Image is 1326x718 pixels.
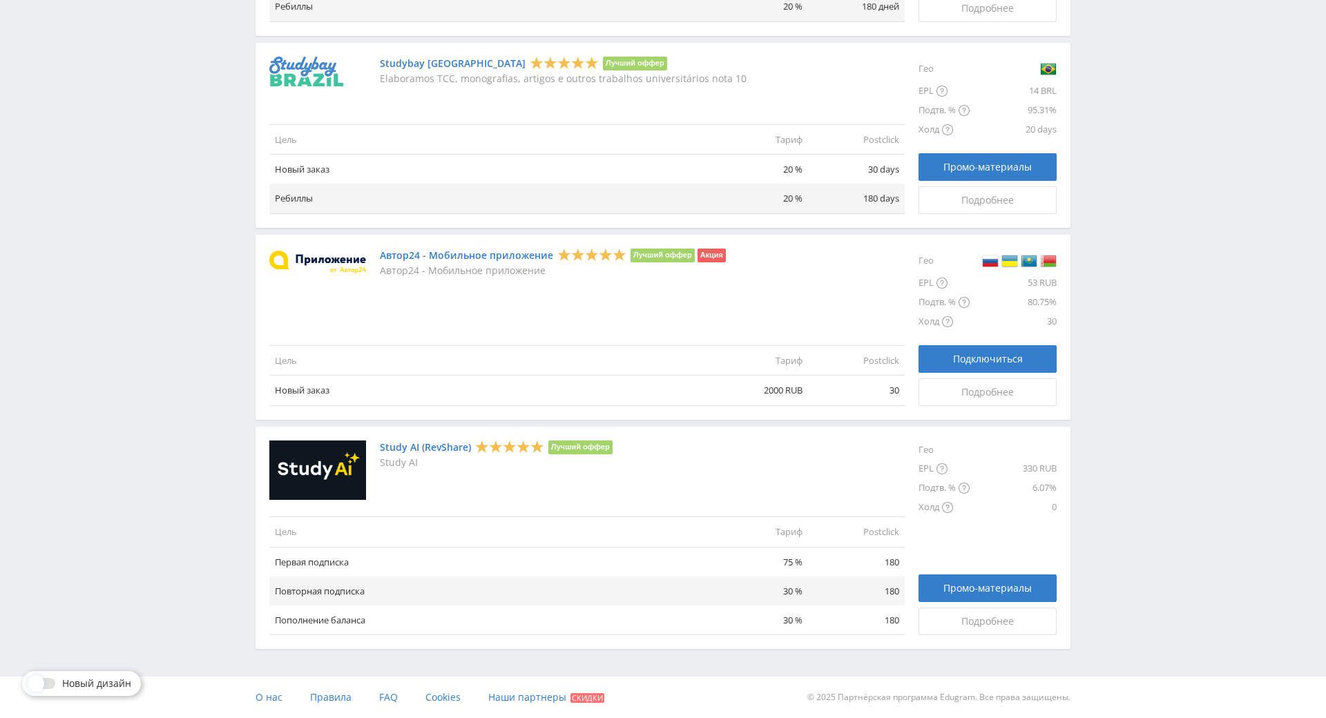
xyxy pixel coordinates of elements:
[711,125,808,155] td: Тариф
[919,312,970,331] div: Холд
[970,478,1057,498] div: 6.07%
[488,677,604,718] a: Наши партнеры Скидки
[970,81,1057,101] div: 14 BRL
[380,265,726,276] p: Автор24 - Мобильное приложение
[961,387,1014,398] span: Подробнее
[808,184,905,213] td: 180 days
[380,73,747,84] p: Elaboramos TCC, monografias, artigos e outros trabalhos universitários nota 10
[943,583,1032,594] span: Промо-материалы
[570,693,604,703] span: Скидки
[970,120,1057,139] div: 20 days
[425,677,461,718] a: Cookies
[808,605,905,635] td: 180
[961,195,1014,206] span: Подробнее
[919,345,1057,373] button: Подключиться
[380,457,613,468] p: Study AI
[919,378,1057,406] a: Подробнее
[711,605,808,635] td: 30 %
[379,677,398,718] a: FAQ
[970,273,1057,293] div: 53 RUB
[919,498,970,517] div: Холд
[961,616,1014,627] span: Подробнее
[269,346,711,376] td: Цель
[919,440,970,459] div: Гео
[548,440,613,454] li: Лучший оффер
[711,346,808,376] td: Тариф
[961,3,1014,14] span: Подробнее
[919,57,970,81] div: Гео
[711,155,808,184] td: 20 %
[970,498,1057,517] div: 0
[919,81,970,101] div: EPL
[808,576,905,605] td: 180
[808,155,905,184] td: 30 days
[808,125,905,155] td: Postclick
[711,184,808,213] td: 20 %
[919,186,1057,214] a: Подробнее
[256,677,282,718] a: О нас
[475,439,544,454] div: 5 Stars
[269,57,343,86] img: Studybay Brazil
[711,376,808,405] td: 2000 RUB
[970,312,1057,331] div: 30
[269,376,711,405] td: Новый заказ
[269,440,366,501] img: Study AI (RevShare)
[631,249,695,262] li: Лучший оффер
[919,293,970,312] div: Подтв. %
[919,574,1057,602] a: Промо-материалы
[919,478,970,498] div: Подтв. %
[919,273,970,293] div: EPL
[919,249,970,273] div: Гео
[808,547,905,576] td: 180
[380,250,553,261] a: Автор24 - Мобильное приложение
[670,677,1070,718] div: © 2025 Партнёрская программа Edugram. Все права защищены.
[269,125,711,155] td: Цель
[256,690,282,704] span: О нас
[919,153,1057,181] a: Промо-материалы
[970,459,1057,478] div: 330 RUB
[269,155,711,184] td: Новый заказ
[970,101,1057,120] div: 95.31%
[808,346,905,376] td: Postclick
[698,249,726,262] li: Акция
[269,517,711,547] td: Цель
[310,677,352,718] a: Правила
[488,690,566,704] span: Наши партнеры
[269,605,711,635] td: Пополнение баланса
[310,690,352,704] span: Правила
[808,517,905,547] td: Postclick
[530,55,599,70] div: 5 Stars
[379,690,398,704] span: FAQ
[269,576,711,605] td: Повторная подписка
[269,184,711,213] td: Ребиллы
[380,58,526,69] a: Studybay [GEOGRAPHIC_DATA]
[711,547,808,576] td: 75 %
[919,459,970,478] div: EPL
[711,517,808,547] td: Тариф
[808,376,905,405] td: 30
[269,251,366,273] img: Автор24 - Мобильное приложение
[919,120,970,139] div: Холд
[919,101,970,120] div: Подтв. %
[953,353,1023,365] span: Подключиться
[711,576,808,605] td: 30 %
[943,162,1032,173] span: Промо-материалы
[603,57,667,70] li: Лучший оффер
[970,293,1057,312] div: 80.75%
[557,247,626,262] div: 5 Stars
[380,442,471,453] a: Study AI (RevShare)
[269,547,711,576] td: Первая подписка
[919,608,1057,635] a: Подробнее
[425,690,461,704] span: Cookies
[62,678,131,689] span: Новый дизайн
